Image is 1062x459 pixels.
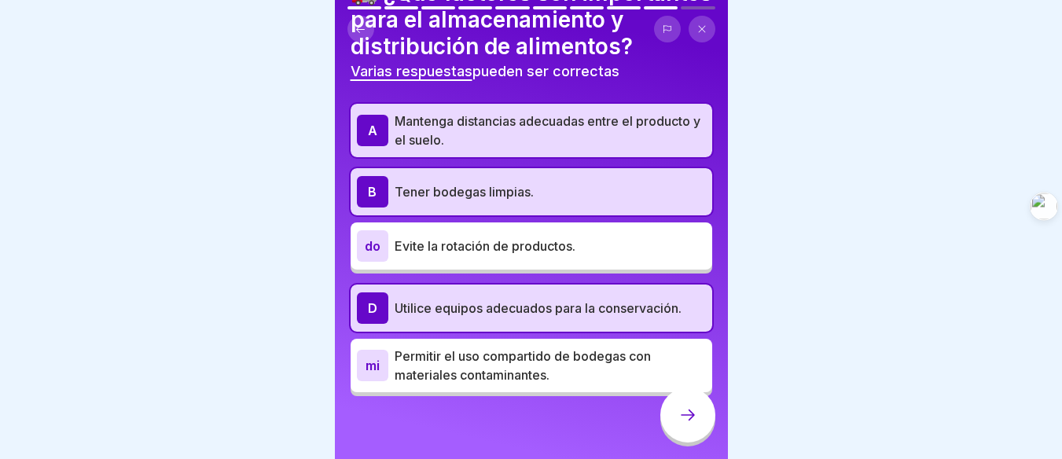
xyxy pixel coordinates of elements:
font: D [368,300,377,316]
font: pueden ser correctas [472,63,619,79]
font: Permitir el uso compartido de bodegas con materiales contaminantes. [395,348,651,383]
font: Evite la rotación de productos. [395,238,575,254]
font: mi [366,358,380,373]
font: Utilice equipos adecuados para la conservación. [395,300,682,316]
font: A [368,123,377,138]
font: B [368,184,377,200]
font: Tener bodegas limpias. [395,184,534,200]
font: do [365,238,380,254]
font: Mantenga distancias adecuadas entre el producto y el suelo. [395,113,700,148]
font: Varias respuestas [351,63,472,79]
